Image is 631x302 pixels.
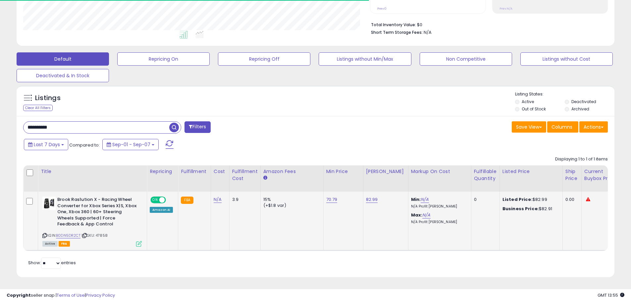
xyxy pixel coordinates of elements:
[57,197,138,229] b: Brook Ras1ution X - Racing Wheel Converter for Xbox Series X|S, Xbox One, Xbox 360 | 60+ Steering...
[28,260,76,266] span: Show: entries
[598,292,624,298] span: 2025-09-15 13:55 GMT
[218,52,310,66] button: Repricing Off
[411,196,421,203] b: Min:
[584,168,618,182] div: Current Buybox Price
[420,52,512,66] button: Non Competitive
[502,206,539,212] b: Business Price:
[522,99,534,104] label: Active
[263,168,321,175] div: Amazon Fees
[552,124,572,130] span: Columns
[555,156,608,162] div: Displaying 1 to 1 of 1 items
[422,212,430,218] a: N/A
[319,52,411,66] button: Listings without Min/Max
[371,20,603,28] li: $0
[41,168,144,175] div: Title
[263,197,318,203] div: 15%
[56,233,80,238] a: B0DN5DR2CT
[214,196,222,203] a: N/A
[151,197,159,203] span: ON
[411,204,466,209] p: N/A Profit [PERSON_NAME]
[184,121,210,133] button: Filters
[263,203,318,209] div: (+$1.8 var)
[57,292,85,298] a: Terms of Use
[150,168,175,175] div: Repricing
[7,292,31,298] strong: Copyright
[547,121,578,133] button: Columns
[565,168,579,182] div: Ship Price
[515,91,614,97] p: Listing States:
[42,197,56,210] img: 41Gj3pRH+EL._SL40_.jpg
[34,141,60,148] span: Last 7 Days
[17,52,109,66] button: Default
[371,22,416,28] b: Total Inventory Value:
[7,292,115,299] div: seller snap | |
[214,168,227,175] div: Cost
[326,168,360,175] div: Min Price
[102,139,159,150] button: Sep-01 - Sep-07
[232,197,255,203] div: 3.9
[165,197,176,203] span: OFF
[181,168,208,175] div: Fulfillment
[371,30,423,35] b: Short Term Storage Fees:
[502,196,533,203] b: Listed Price:
[117,52,210,66] button: Repricing On
[512,121,546,133] button: Save View
[366,196,378,203] a: 82.99
[474,168,497,182] div: Fulfillable Quantity
[424,29,432,35] span: N/A
[500,7,512,11] small: Prev: N/A
[571,106,589,112] label: Archived
[23,105,53,111] div: Clear All Filters
[474,197,495,203] div: 0
[502,168,560,175] div: Listed Price
[59,241,70,247] span: FBA
[408,165,471,192] th: The percentage added to the cost of goods (COGS) that forms the calculator for Min & Max prices.
[377,7,387,11] small: Prev: 0
[24,139,68,150] button: Last 7 Days
[565,197,576,203] div: 0.00
[232,168,258,182] div: Fulfillment Cost
[81,233,108,238] span: | SKU: 47858
[326,196,338,203] a: 70.79
[411,168,468,175] div: Markup on Cost
[579,121,608,133] button: Actions
[42,197,142,246] div: ASIN:
[112,141,150,148] span: Sep-01 - Sep-07
[366,168,405,175] div: [PERSON_NAME]
[411,212,423,218] b: Max:
[150,207,173,213] div: Amazon AI
[411,220,466,224] p: N/A Profit [PERSON_NAME]
[520,52,613,66] button: Listings without Cost
[42,241,58,247] span: All listings currently available for purchase on Amazon
[17,69,109,82] button: Deactivated & In Stock
[502,197,557,203] div: $82.99
[263,175,267,181] small: Amazon Fees.
[502,206,557,212] div: $82.91
[86,292,115,298] a: Privacy Policy
[35,93,61,103] h5: Listings
[522,106,546,112] label: Out of Stock
[571,99,596,104] label: Deactivated
[421,196,429,203] a: N/A
[69,142,100,148] span: Compared to:
[181,197,193,204] small: FBA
